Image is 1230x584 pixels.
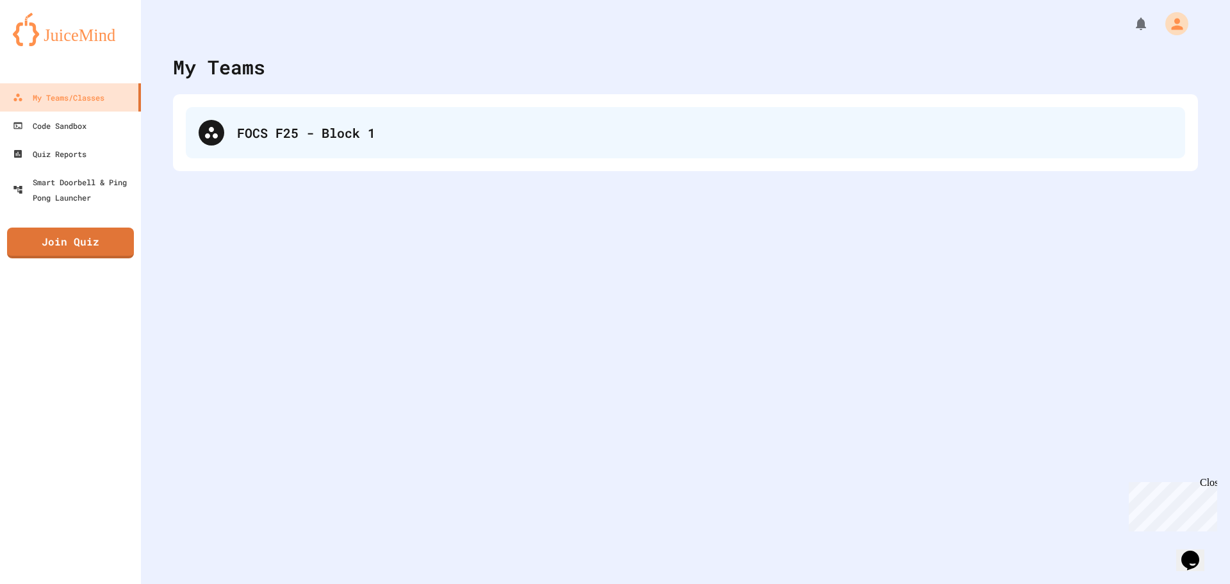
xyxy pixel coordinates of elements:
div: My Teams/Classes [13,90,104,105]
div: Code Sandbox [13,118,86,133]
div: My Notifications [1110,13,1152,35]
img: logo-orange.svg [13,13,128,46]
div: FOCS F25 - Block 1 [186,107,1185,158]
div: Chat with us now!Close [5,5,88,81]
div: Smart Doorbell & Ping Pong Launcher [13,174,136,205]
div: FOCS F25 - Block 1 [237,123,1172,142]
iframe: chat widget [1124,477,1217,531]
div: Quiz Reports [13,146,86,162]
a: Join Quiz [7,228,134,258]
div: My Teams [173,53,265,81]
iframe: chat widget [1176,533,1217,571]
div: My Account [1152,9,1192,38]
